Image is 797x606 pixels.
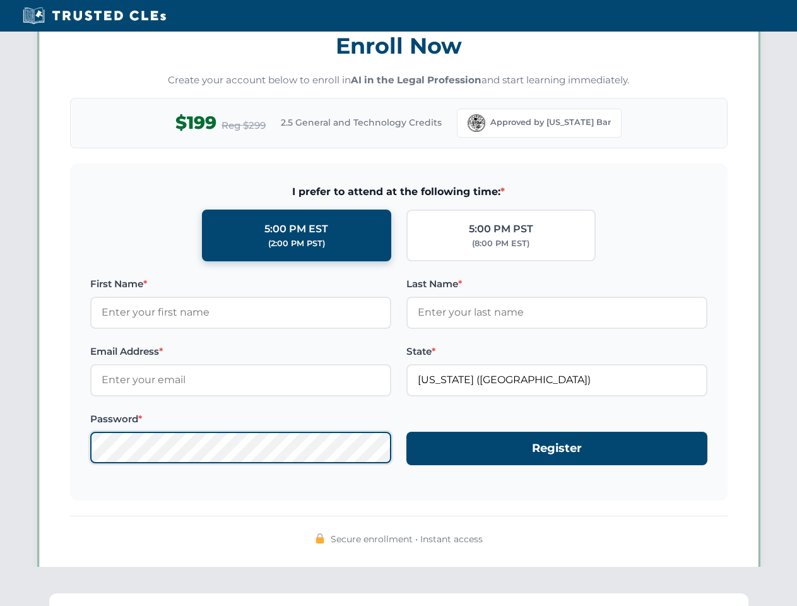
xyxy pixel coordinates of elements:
[406,432,707,465] button: Register
[281,116,442,129] span: 2.5 General and Technology Credits
[331,532,483,546] span: Secure enrollment • Instant access
[70,73,728,88] p: Create your account below to enroll in and start learning immediately.
[264,221,328,237] div: 5:00 PM EST
[468,114,485,132] img: Florida Bar
[406,297,707,328] input: Enter your last name
[70,26,728,66] h3: Enroll Now
[268,237,325,250] div: (2:00 PM PST)
[175,109,216,137] span: $199
[315,533,325,544] img: 🔒
[221,118,266,133] span: Reg $299
[406,276,707,292] label: Last Name
[90,412,391,427] label: Password
[90,344,391,359] label: Email Address
[19,6,170,25] img: Trusted CLEs
[90,276,391,292] label: First Name
[469,221,533,237] div: 5:00 PM PST
[472,237,529,250] div: (8:00 PM EST)
[406,344,707,359] label: State
[90,297,391,328] input: Enter your first name
[490,116,611,129] span: Approved by [US_STATE] Bar
[90,184,707,200] span: I prefer to attend at the following time:
[90,364,391,396] input: Enter your email
[351,74,481,86] strong: AI in the Legal Profession
[406,364,707,396] input: Florida (FL)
